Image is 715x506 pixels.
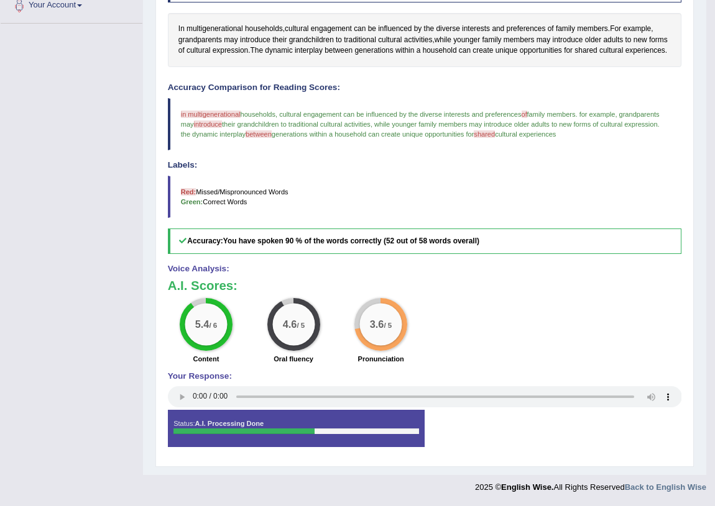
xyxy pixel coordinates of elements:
div: 2025 © All Rights Reserved [475,475,706,493]
span: . [576,111,578,118]
span: their grandchildren to traditional cultural activities [222,120,371,128]
strong: A.I. Processing Done [195,420,264,427]
div: Status: [168,410,425,447]
span: between [246,130,272,138]
span: Click to see word definition [577,24,608,35]
span: , [371,120,372,128]
span: Click to see word definition [634,35,647,46]
span: Click to see word definition [265,45,292,56]
label: Oral fluency [274,354,313,364]
span: of [522,111,527,118]
span: Click to see word definition [556,24,575,35]
h4: Voice Analysis: [168,264,682,274]
span: , [615,111,617,118]
span: Click to see word definition [272,35,287,46]
span: Click to see word definition [224,35,238,46]
h4: Labels: [168,161,682,170]
span: Click to see word definition [378,24,412,35]
span: Click to see word definition [585,35,601,46]
span: Click to see word definition [473,45,493,56]
span: Click to see word definition [462,24,490,35]
span: Click to see word definition [504,35,535,46]
small: / 5 [384,322,392,330]
small: / 5 [297,322,305,330]
span: cultural experiences [495,130,556,138]
span: Click to see word definition [520,45,562,56]
span: Click to see word definition [459,45,471,56]
span: the dynamic interplay [181,130,246,138]
span: Click to see word definition [325,45,353,56]
span: Click to see word definition [251,45,264,56]
span: Click to see word definition [424,24,435,35]
span: Click to see word definition [311,24,352,35]
b: You have spoken 90 % of the words correctly (52 out of 58 words overall) [223,237,479,245]
span: Click to see word definition [178,35,222,46]
span: for example [579,111,616,118]
span: Click to see word definition [625,45,665,56]
span: cultural engagement can be influenced by the diverse interests and preferences [279,111,521,118]
blockquote: Missed/Mispronounced Words Correct Words [168,176,682,218]
label: Pronunciation [358,354,404,364]
span: Click to see word definition [354,24,366,35]
span: Click to see word definition [537,35,550,46]
span: Click to see word definition [492,24,504,35]
span: Click to see word definition [436,24,459,35]
span: Click to see word definition [604,35,624,46]
big: 4.6 [282,319,297,330]
span: Click to see word definition [245,24,283,35]
span: Click to see word definition [187,24,243,35]
span: Click to see word definition [344,35,376,46]
b: A.I. Scores: [168,279,238,292]
span: Click to see word definition [240,35,270,46]
span: introduce [194,120,222,128]
span: Click to see word definition [496,45,518,56]
b: Red: [181,188,196,196]
span: Click to see word definition [295,45,323,56]
div: , . , , . . [168,13,682,67]
span: while younger family members may introduce older adults to new forms of cultural expression [374,120,658,128]
span: generations within a household can create unique opportunities for [272,130,474,138]
span: Click to see word definition [395,45,414,56]
span: Click to see word definition [178,24,185,35]
b: Green: [181,198,203,206]
span: shared [474,130,495,138]
h4: Your Response: [168,372,682,381]
span: Click to see word definition [404,35,433,46]
span: Click to see word definition [599,45,623,56]
big: 3.6 [370,319,384,330]
span: Click to see word definition [435,35,451,46]
span: Click to see word definition [507,24,546,35]
span: Click to see word definition [378,35,402,46]
span: Click to see word definition [610,24,621,35]
span: Click to see word definition [625,35,632,46]
a: Back to English Wise [625,482,706,492]
span: . [658,120,660,128]
span: Click to see word definition [649,35,668,46]
span: Click to see word definition [414,24,422,35]
h4: Accuracy Comparison for Reading Scores: [168,83,682,93]
span: family members [527,111,576,118]
span: Click to see word definition [213,45,249,56]
span: Click to see word definition [178,45,185,56]
span: Click to see word definition [564,45,573,56]
span: Click to see word definition [285,24,308,35]
span: Click to see word definition [417,45,421,56]
span: Click to see word definition [482,35,501,46]
span: grandparents may [181,111,662,128]
span: Click to see word definition [355,45,394,56]
span: Click to see word definition [548,24,554,35]
small: / 6 [209,322,217,330]
span: Click to see word definition [289,35,334,46]
label: Content [193,354,219,364]
span: in multigenerational [181,111,241,118]
span: Click to see word definition [574,45,597,56]
span: Click to see word definition [553,35,583,46]
span: households [241,111,276,118]
span: Click to see word definition [623,24,651,35]
span: Click to see word definition [187,45,210,56]
h5: Accuracy: [168,228,682,254]
strong: English Wise. [501,482,553,492]
span: Click to see word definition [423,45,457,56]
span: Click to see word definition [453,35,480,46]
